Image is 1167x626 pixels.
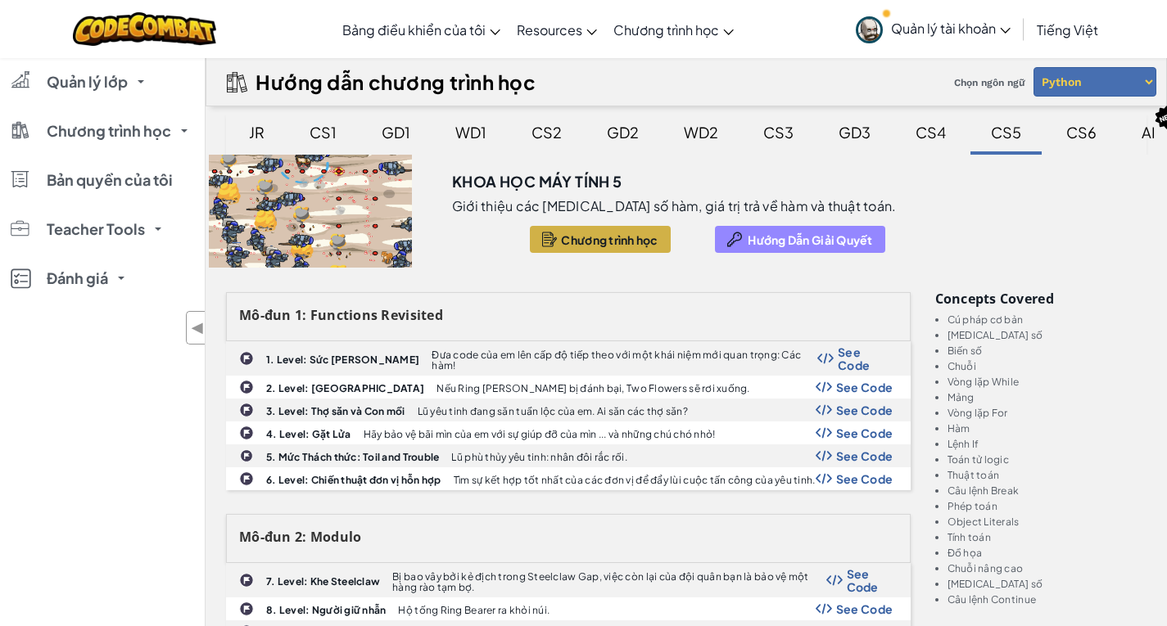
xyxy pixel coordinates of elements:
span: See Code [847,567,893,593]
img: Show Code Logo [816,427,832,439]
img: IconChallengeLevel.svg [240,449,253,462]
span: Teacher Tools [47,222,145,236]
li: [MEDICAL_DATA] số [948,579,1147,589]
a: Quản lý tài khoản [848,3,1019,55]
li: Phép toán [948,501,1147,511]
li: Tính toán [948,532,1147,543]
span: See Code [838,345,893,372]
h3: Concepts covered [935,292,1147,306]
img: Show Code Logo [817,353,834,364]
span: Quản lý lớp [47,74,128,89]
li: Toán tử logic [948,454,1147,465]
a: Chương trình học [605,7,742,52]
button: Chương trình học [530,226,670,253]
span: See Code [836,426,893,439]
span: Resources [517,21,582,38]
span: See Code [836,449,893,462]
a: 4. Level: Gặt Lửa Hãy bảo vệ bãi mìn của em với sự giúp đỡ của mìn ... và những chú chó nhỏ! Show... [226,421,911,444]
a: 7. Level: Khe Steelclaw Bị bao vây bởi kẻ địch trong Steelclaw Gap, việc còn lại của đội quân bạn... [226,563,911,597]
p: Đưa code của em lên cấp độ tiếp theo với một khái niệm mới quan trọng: Các hàm! [432,349,817,371]
div: GD1 [365,113,427,151]
a: Resources [509,7,605,52]
img: Show Code Logo [816,473,832,484]
img: Show Code Logo [816,603,832,615]
span: Đánh giá [47,271,108,286]
b: 5. Mức Thách thức: Toil and Trouble [266,451,439,463]
img: IconChallengeLevel.svg [239,573,254,588]
b: 4. Level: Gặt Lửa [266,428,351,440]
li: Vòng lặp While [948,376,1147,387]
li: Mảng [948,392,1147,403]
span: Bảng điều khiển của tôi [342,21,486,38]
span: See Code [836,381,893,394]
a: 3. Level: Thợ săn và Con mồi Lũ yêu tinh đang săn tuần lộc của em. Ai săn các thợ săn? Show Code ... [226,399,911,421]
button: Hướng Dẫn Giải Quyết [715,226,884,253]
li: [MEDICAL_DATA] số [948,330,1147,340]
h2: Hướng dẫn chương trình học [256,70,536,93]
span: See Code [836,602,893,615]
li: Câu lệnh Continue [948,594,1147,605]
a: Bảng điều khiển của tôi [334,7,509,52]
img: avatar [856,16,883,43]
li: Cú pháp cơ bản [948,314,1147,325]
img: CodeCombat logo [73,12,216,46]
span: Hướng Dẫn Giải Quyết [748,233,872,246]
span: Chương trình học [561,233,658,246]
b: 6. Level: Chiến thuật đơn vị hỗn hợp [266,474,441,486]
img: Show Code Logo [816,450,832,462]
p: Hãy bảo vệ bãi mìn của em với sự giúp đỡ của mìn ... và những chú chó nhỏ! [364,429,716,439]
img: IconChallengeLevel.svg [239,351,254,366]
img: Show Code Logo [826,574,843,586]
p: Nếu Ring [PERSON_NAME] bị đánh bại, Two Flowers sẽ rơi xuống. [436,383,749,394]
span: Tiếng Việt [1037,21,1098,38]
a: 2. Level: [GEOGRAPHIC_DATA] Nếu Ring [PERSON_NAME] bị đánh bại, Two Flowers sẽ rơi xuống. Show Co... [226,376,911,399]
span: Bản quyền của tôi [47,173,173,187]
img: IconChallengeLevel.svg [239,403,254,417]
p: Tìm sự kết hợp tốt nhất của các đơn vị để đẩy lùi cuộc tấn công của yêu tinh. [454,475,816,485]
div: WD1 [439,113,503,151]
img: IconCurriculumGuide.svg [227,72,247,92]
span: Mô-đun [239,528,292,546]
p: Lũ yêu tinh đang săn tuần lộc của em. Ai săn các thợ săn? [418,406,688,417]
div: JR [233,113,281,151]
div: WD2 [667,113,735,151]
div: CS5 [975,113,1038,151]
span: Mô-đun [239,306,292,324]
a: Tiếng Việt [1029,7,1106,52]
div: CS1 [293,113,353,151]
b: 7. Level: Khe Steelclaw [266,575,380,588]
p: Bị bao vây bởi kẻ địch trong Steelclaw Gap, việc còn lại của đội quân bạn là bảo vệ một hàng rào ... [392,571,825,592]
b: 3. Level: Thợ săn và Con mồi [266,405,405,417]
div: CS4 [899,113,962,151]
h3: Khoa Học Máy Tính 5 [452,169,622,194]
span: Quản lý tài khoản [891,20,1011,37]
img: IconChallengeLevel.svg [239,471,254,486]
div: GD2 [590,113,655,151]
span: See Code [836,403,893,417]
img: IconChallengeLevel.svg [239,601,254,616]
span: Chọn ngôn ngữ [948,70,1031,95]
li: Biến số [948,345,1147,356]
li: Hàm [948,423,1147,434]
p: Hộ tống Ring Bearer ra khỏi núi. [398,605,550,615]
span: See Code [836,472,893,485]
li: Chuỗi [948,361,1147,372]
li: Câu lệnh Break [948,485,1147,496]
span: 1: [295,306,307,324]
a: 1. Level: Sức [PERSON_NAME] Đưa code của em lên cấp độ tiếp theo với một khái niệm mới quan trọng... [226,341,911,376]
span: 2: [295,528,307,546]
div: CS2 [515,113,578,151]
b: 1. Level: Sức [PERSON_NAME] [266,354,419,366]
a: 6. Level: Chiến thuật đơn vị hỗn hợp Tìm sự kết hợp tốt nhất của các đơn vị để đẩy lùi cuộc tấn c... [226,467,911,490]
img: IconChallengeLevel.svg [239,426,254,440]
li: Vòng lặp For [948,408,1147,418]
li: Thuật toán [948,470,1147,480]
li: Lệnh If [948,439,1147,449]
b: 8. Level: Người giữ nhẫn [266,604,386,616]
li: Chuỗi nâng cao [948,563,1147,574]
img: IconChallengeLevel.svg [239,380,254,394]
p: Lũ phù thủy yêu tinh: nhân đôi rắc rối. [451,452,627,462]
div: CS6 [1050,113,1113,151]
